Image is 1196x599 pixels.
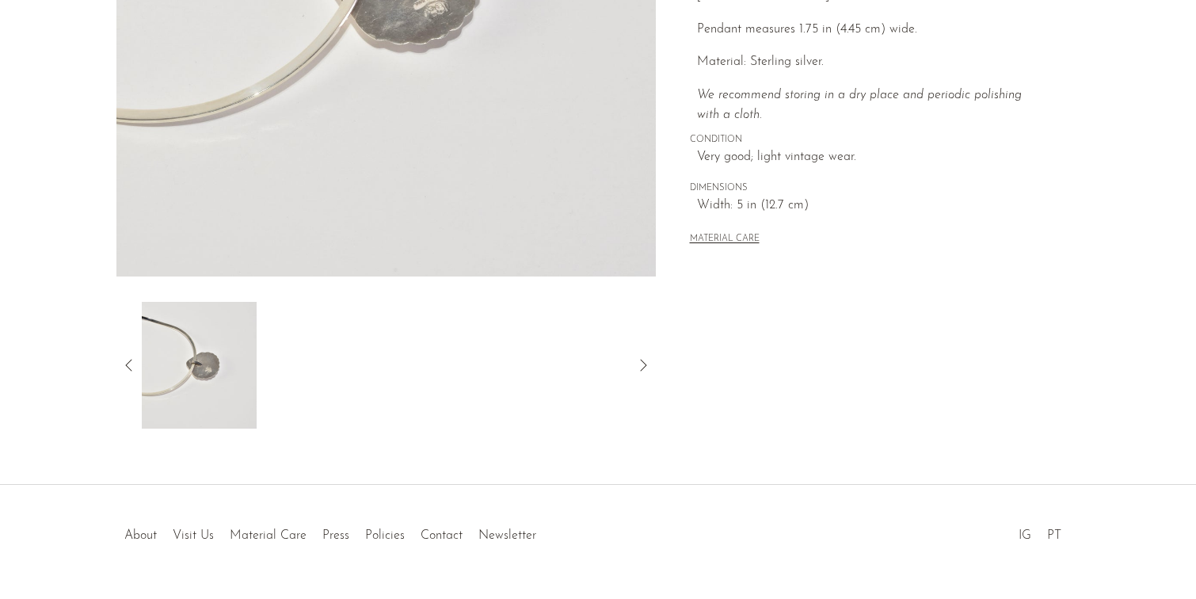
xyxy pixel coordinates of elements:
[697,20,1046,40] p: Pendant measures 1.75 in (4.45 cm) wide.
[421,529,463,542] a: Contact
[116,517,544,547] ul: Quick links
[142,302,257,429] img: Silver Shell Collar Necklace
[230,529,307,542] a: Material Care
[322,529,349,542] a: Press
[173,529,214,542] a: Visit Us
[690,181,1046,196] span: DIMENSIONS
[697,89,1022,122] i: We recommend storing in a dry place and periodic polishing with a cloth.
[124,529,157,542] a: About
[690,133,1046,147] span: CONDITION
[697,147,1046,168] span: Very good; light vintage wear.
[697,196,1046,216] span: Width: 5 in (12.7 cm)
[690,234,760,246] button: MATERIAL CARE
[1011,517,1069,547] ul: Social Medias
[1019,529,1031,542] a: IG
[1047,529,1061,542] a: PT
[697,52,1046,73] p: Material: Sterling silver.
[365,529,405,542] a: Policies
